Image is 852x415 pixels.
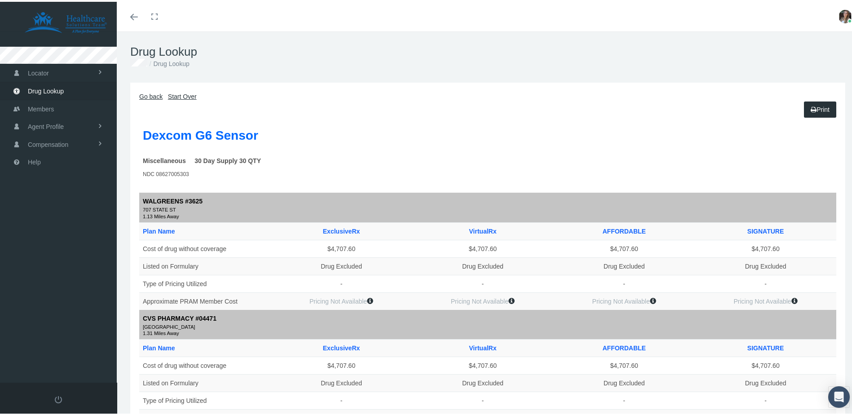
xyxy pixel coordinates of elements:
[412,238,553,256] td: $4,707.60
[271,238,412,256] td: $4,707.60
[553,338,695,355] th: AFFORDABLE
[271,373,412,390] td: Drug Excluded
[271,390,412,408] td: -
[271,221,412,238] th: ExclusiveRx
[143,329,833,334] small: 1.31 Miles Away
[412,390,553,408] td: -
[139,273,271,291] td: Type of Pricing Utilized
[28,63,49,80] span: Locator
[271,273,412,291] td: -
[143,196,203,203] b: WALGREENS #3625
[412,221,553,238] th: VirtualRx
[412,291,553,308] td: Pricing Not Available
[168,91,197,98] a: Start Over
[695,373,836,390] td: Drug Excluded
[139,291,271,308] td: Approximate PRAM Member Cost
[271,338,412,355] th: ExclusiveRx
[828,384,850,406] div: Open Intercom Messenger
[695,338,836,355] th: SIGNATURE
[412,355,553,373] td: $4,707.60
[130,43,845,57] h1: Drug Lookup
[695,238,836,256] td: $4,707.60
[412,256,553,273] td: Drug Excluded
[139,338,271,355] th: Plan Name
[553,355,695,373] td: $4,707.60
[143,124,258,144] label: Dexcom G6 Sensor
[412,273,553,291] td: -
[553,373,695,390] td: Drug Excluded
[695,273,836,291] td: -
[143,168,189,177] label: NDC 08627005303
[695,390,836,408] td: -
[28,134,68,151] span: Compensation
[139,91,163,98] a: Go back
[412,373,553,390] td: Drug Excluded
[143,212,833,217] small: 1.13 Miles Away
[553,390,695,408] td: -
[28,116,64,133] span: Agent Profile
[553,273,695,291] td: -
[553,291,695,308] td: Pricing Not Available
[839,8,852,22] img: S_Profile_Picture_14122.JPG
[412,338,553,355] th: VirtualRx
[139,373,271,390] td: Listed on Formulary
[553,256,695,273] td: Drug Excluded
[143,154,261,164] label: Miscellaneous 30 Day Supply 30 QTY
[695,221,836,238] th: SIGNATURE
[143,322,833,330] small: [GEOGRAPHIC_DATA]
[143,204,833,212] small: 707 STATE ST
[139,355,271,373] td: Cost of drug without coverage
[139,390,271,408] td: Type of Pricing Utilized
[139,221,271,238] th: Plan Name
[12,10,119,32] img: HEALTHCARE SOLUTIONS TEAM, LLC
[553,221,695,238] th: AFFORDABLE
[695,291,836,308] td: Pricing Not Available
[143,313,216,320] b: CVS PHARMACY #04471
[271,355,412,373] td: $4,707.60
[139,256,271,273] td: Listed on Formulary
[804,100,836,116] a: Print
[28,81,64,98] span: Drug Lookup
[695,355,836,373] td: $4,707.60
[695,256,836,273] td: Drug Excluded
[28,99,54,116] span: Members
[271,256,412,273] td: Drug Excluded
[28,152,41,169] span: Help
[271,291,412,308] td: Pricing Not Available
[147,57,190,67] li: Drug Lookup
[139,238,271,256] td: Cost of drug without coverage
[553,238,695,256] td: $4,707.60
